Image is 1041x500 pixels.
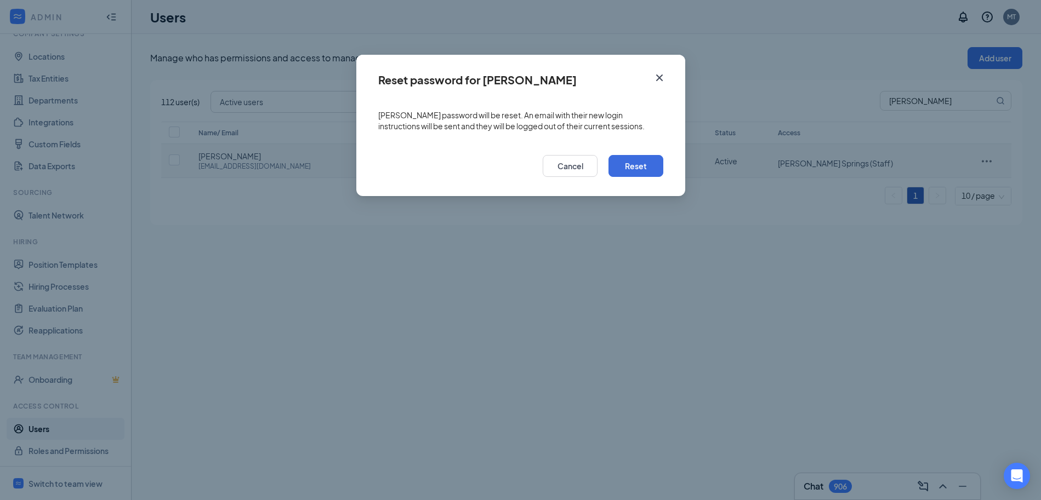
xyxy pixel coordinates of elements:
[653,71,666,84] svg: Cross
[608,155,663,177] button: Reset
[378,110,663,131] span: [PERSON_NAME] password will be reset. An email with their new login instructions will be sent and...
[543,155,598,177] button: Cancel
[1004,463,1030,489] div: Open Intercom Messenger
[378,74,577,86] div: Reset password for [PERSON_NAME]
[645,55,685,90] button: Close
